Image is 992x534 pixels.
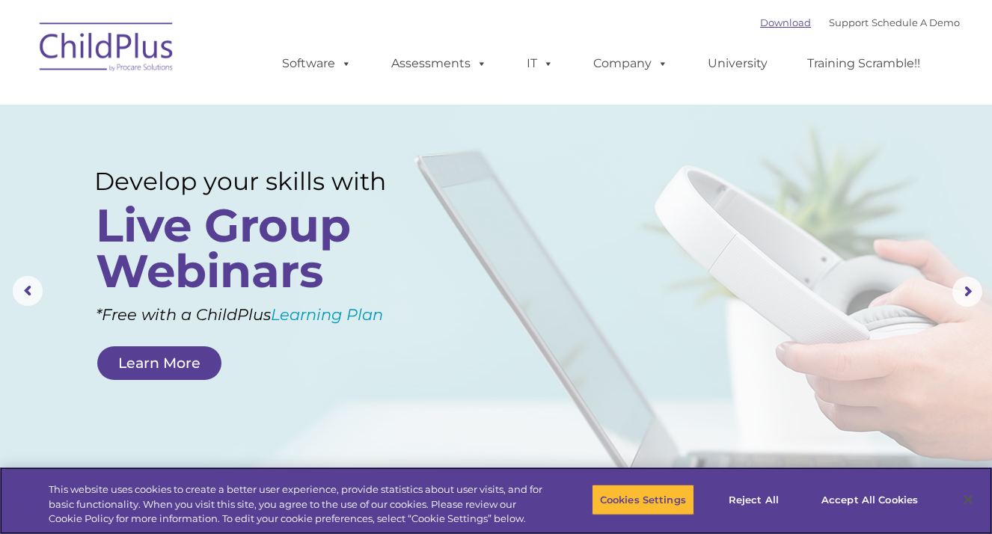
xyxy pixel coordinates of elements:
[693,49,783,79] a: University
[97,346,221,380] a: Learn More
[267,49,367,79] a: Software
[578,49,683,79] a: Company
[813,484,926,515] button: Accept All Cookies
[49,482,545,527] div: This website uses cookies to create a better user experience, provide statistics about user visit...
[792,49,935,79] a: Training Scramble!!
[952,483,985,516] button: Close
[760,16,811,28] a: Download
[592,484,694,515] button: Cookies Settings
[707,484,800,515] button: Reject All
[94,166,422,196] rs-layer: Develop your skills with
[208,99,254,110] span: Last name
[872,16,960,28] a: Schedule A Demo
[271,305,383,324] a: Learning Plan
[208,160,272,171] span: Phone number
[32,12,182,87] img: ChildPlus by Procare Solutions
[96,203,418,294] rs-layer: Live Group Webinars
[760,16,960,28] font: |
[512,49,569,79] a: IT
[376,49,502,79] a: Assessments
[96,300,446,330] rs-layer: *Free with a ChildPlus
[829,16,869,28] a: Support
